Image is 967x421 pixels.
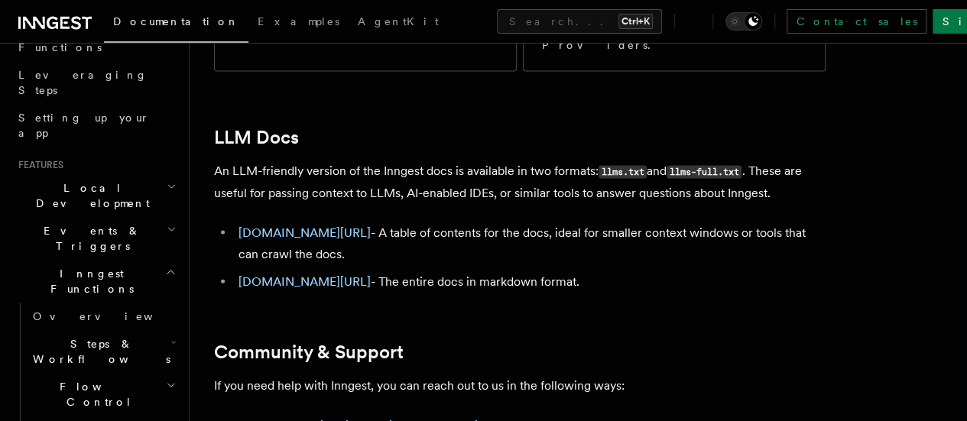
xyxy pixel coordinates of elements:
button: Events & Triggers [12,217,180,260]
a: Contact sales [787,9,926,34]
button: Toggle dark mode [725,12,762,31]
a: Leveraging Steps [12,61,180,104]
span: Steps & Workflows [27,336,170,367]
a: Documentation [104,5,248,43]
span: Examples [258,15,339,28]
a: LLM Docs [214,127,299,148]
span: Flow Control [27,379,166,410]
span: Events & Triggers [12,223,167,254]
kbd: Ctrl+K [618,14,653,29]
span: Local Development [12,180,167,211]
li: - A table of contents for the docs, ideal for smaller context windows or tools that can crawl the... [234,222,826,265]
span: Inngest Functions [12,266,165,296]
span: Leveraging Steps [18,69,148,96]
p: An LLM-friendly version of the Inngest docs is available in two formats: and . These are useful f... [214,160,826,204]
button: Inngest Functions [12,260,180,303]
a: AgentKit [349,5,448,41]
a: Examples [248,5,349,41]
a: Setting up your app [12,104,180,147]
code: llms.txt [599,166,647,179]
span: Setting up your app [18,112,150,139]
span: Documentation [113,15,239,28]
a: Overview [27,303,180,330]
a: [DOMAIN_NAME][URL] [239,274,371,289]
p: If you need help with Inngest, you can reach out to us in the following ways: [214,375,826,397]
span: Overview [33,310,190,322]
a: Community & Support [214,342,404,363]
button: Search...Ctrl+K [497,9,662,34]
button: Local Development [12,174,180,217]
button: Flow Control [27,373,180,416]
span: Features [12,159,63,171]
span: AgentKit [358,15,439,28]
code: llms-full.txt [667,166,741,179]
a: [DOMAIN_NAME][URL] [239,225,371,240]
button: Steps & Workflows [27,330,180,373]
li: - The entire docs in markdown format. [234,271,826,293]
